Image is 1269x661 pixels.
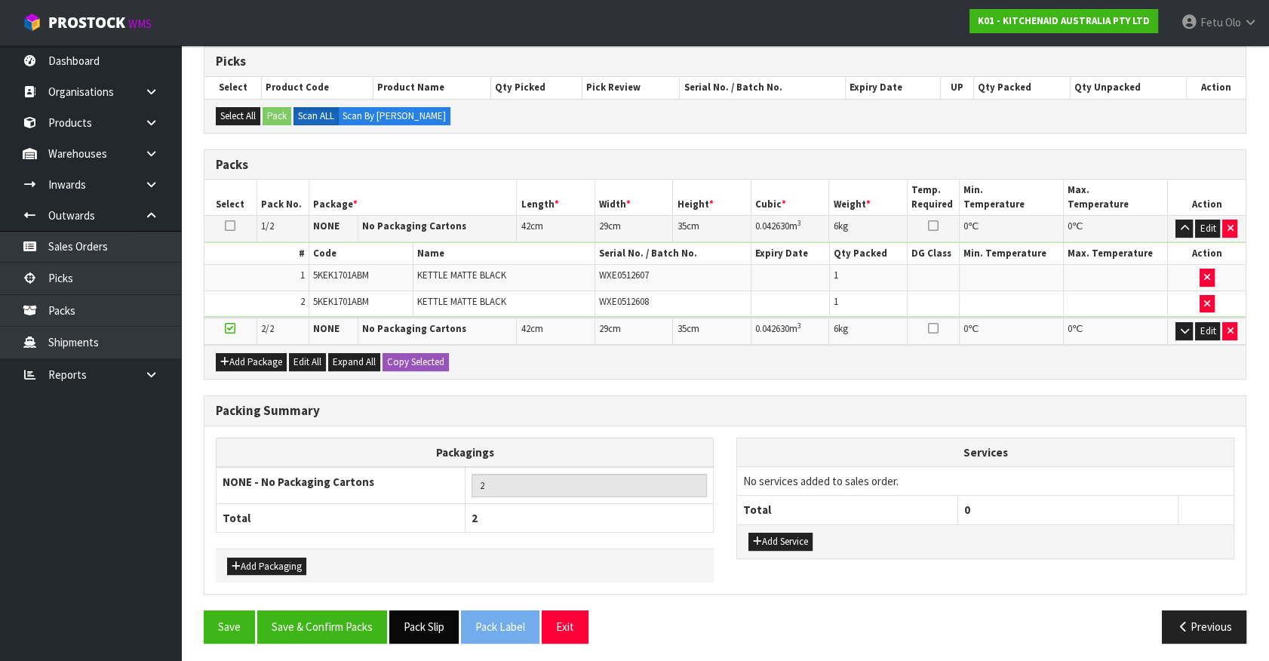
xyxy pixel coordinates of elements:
[751,180,829,215] th: Cubic
[362,322,466,335] strong: No Packaging Cartons
[389,610,459,643] button: Pack Slip
[737,438,1234,467] th: Services
[313,322,340,335] strong: NONE
[204,77,262,98] th: Select
[599,269,649,281] span: WXE0512607
[846,77,941,98] th: Expiry Date
[261,220,274,232] span: 1/2
[673,180,751,215] th: Height
[289,353,326,371] button: Edit All
[262,77,373,98] th: Product Code
[959,180,1063,215] th: Min. Temperature
[1063,318,1167,344] td: ℃
[1064,243,1168,265] th: Max. Temperature
[521,220,530,232] span: 42
[960,243,1064,265] th: Min. Temperature
[300,269,305,281] span: 1
[383,353,449,371] button: Copy Selected
[417,269,506,281] span: KETTLE MATTE BLACK
[829,216,908,242] td: kg
[1162,610,1246,643] button: Previous
[978,14,1150,27] strong: K01 - KITCHENAID AUSTRALIA PTY LTD
[1063,216,1167,242] td: ℃
[461,610,539,643] button: Pack Label
[680,77,846,98] th: Serial No. / Batch No.
[293,107,339,125] label: Scan ALL
[941,77,974,98] th: UP
[517,180,595,215] th: Length
[517,318,595,344] td: cm
[673,318,751,344] td: cm
[1195,322,1220,340] button: Edit
[216,107,260,125] button: Select All
[834,295,838,308] span: 1
[833,322,837,335] span: 6
[328,353,380,371] button: Expand All
[217,438,714,467] th: Packagings
[413,243,595,265] th: Name
[216,353,287,371] button: Add Package
[48,13,125,32] span: ProStock
[517,216,595,242] td: cm
[1186,77,1246,98] th: Action
[309,180,517,215] th: Package
[223,475,374,489] strong: NONE - No Packaging Cartons
[829,243,908,265] th: Qty Packed
[1063,180,1167,215] th: Max. Temperature
[755,220,789,232] span: 0.042630
[263,107,291,125] button: Pack
[907,180,959,215] th: Temp. Required
[333,355,376,368] span: Expand All
[959,216,1063,242] td: ℃
[216,54,1234,69] h3: Picks
[216,158,1234,172] h3: Packs
[677,220,686,232] span: 35
[227,558,306,576] button: Add Packaging
[338,107,450,125] label: Scan By [PERSON_NAME]
[1200,15,1223,29] span: Fetu
[829,318,908,344] td: kg
[599,295,649,308] span: WXE0512608
[908,243,960,265] th: DG Class
[1068,322,1072,335] span: 0
[417,295,506,308] span: KETTLE MATTE BLACK
[261,322,274,335] span: 2/2
[973,77,1070,98] th: Qty Packed
[582,77,680,98] th: Pick Review
[313,269,369,281] span: 5KEK1701ABM
[599,322,608,335] span: 29
[23,13,41,32] img: cube-alt.png
[829,180,908,215] th: Weight
[964,503,970,517] span: 0
[595,318,673,344] td: cm
[521,322,530,335] span: 42
[673,216,751,242] td: cm
[216,404,1234,418] h3: Packing Summary
[677,322,686,335] span: 35
[490,77,582,98] th: Qty Picked
[313,295,369,308] span: 5KEK1701ABM
[1168,243,1246,265] th: Action
[204,180,257,215] th: Select
[309,243,413,265] th: Code
[257,610,387,643] button: Save & Confirm Packs
[128,17,152,31] small: WMS
[963,220,968,232] span: 0
[833,220,837,232] span: 6
[472,511,478,525] span: 2
[1167,180,1246,215] th: Action
[542,610,588,643] button: Exit
[963,322,968,335] span: 0
[737,466,1234,495] td: No services added to sales order.
[595,216,673,242] td: cm
[969,9,1158,33] a: K01 - KITCHENAID AUSTRALIA PTY LTD
[204,610,255,643] button: Save
[751,216,829,242] td: m
[751,243,830,265] th: Expiry Date
[595,243,751,265] th: Serial No. / Batch No.
[373,77,490,98] th: Product Name
[204,243,309,265] th: #
[1225,15,1241,29] span: Olo
[313,220,340,232] strong: NONE
[834,269,838,281] span: 1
